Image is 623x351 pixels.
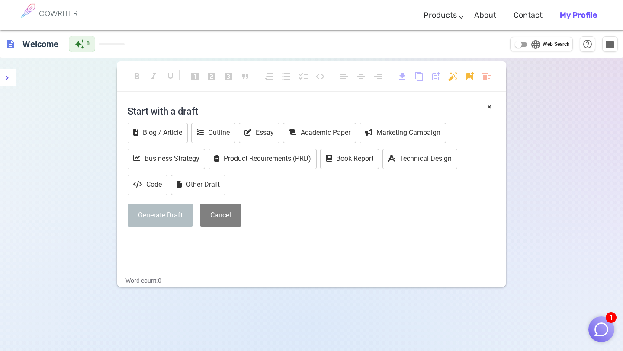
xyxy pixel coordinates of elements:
[128,149,205,169] button: Business Strategy
[281,71,292,82] span: format_list_bulleted
[514,3,543,28] a: Contact
[588,316,614,342] button: 1
[448,71,458,82] span: auto_fix_high
[264,71,275,82] span: format_list_numbered
[560,10,597,20] b: My Profile
[283,123,356,143] button: Academic Paper
[474,3,496,28] a: About
[240,71,250,82] span: format_quote
[315,71,325,82] span: code
[582,39,593,49] span: help_outline
[465,71,475,82] span: add_photo_alternate
[148,71,159,82] span: format_italic
[128,123,188,143] button: Blog / Article
[128,204,193,227] button: Generate Draft
[543,40,570,49] span: Web Search
[171,175,225,195] button: Other Draft
[360,123,446,143] button: Marketing Campaign
[373,71,383,82] span: format_align_right
[239,123,279,143] button: Essay
[189,71,200,82] span: looks_one
[580,36,595,52] button: Help & Shortcuts
[560,3,597,28] a: My Profile
[414,71,424,82] span: content_copy
[209,149,317,169] button: Product Requirements (PRD)
[320,149,379,169] button: Book Report
[128,175,167,195] button: Code
[87,40,90,48] span: 0
[74,39,85,49] span: auto_awesome
[424,3,457,28] a: Products
[487,101,492,113] button: ×
[382,149,457,169] button: Technical Design
[165,71,176,82] span: format_underlined
[530,39,541,50] span: language
[128,101,495,121] h4: Start with a draft
[117,274,506,287] div: Word count: 0
[5,39,16,49] span: description
[356,71,366,82] span: format_align_center
[200,204,241,227] button: Cancel
[482,71,492,82] span: delete_sweep
[132,71,142,82] span: format_bold
[602,36,618,52] button: Manage Documents
[431,71,441,82] span: post_add
[39,10,78,17] h6: COWRITER
[206,71,217,82] span: looks_two
[191,123,235,143] button: Outline
[223,71,234,82] span: looks_3
[605,39,615,49] span: folder
[19,35,62,53] h6: Click to edit title
[298,71,308,82] span: checklist
[593,321,610,338] img: Close chat
[397,71,408,82] span: download
[339,71,350,82] span: format_align_left
[606,312,617,323] span: 1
